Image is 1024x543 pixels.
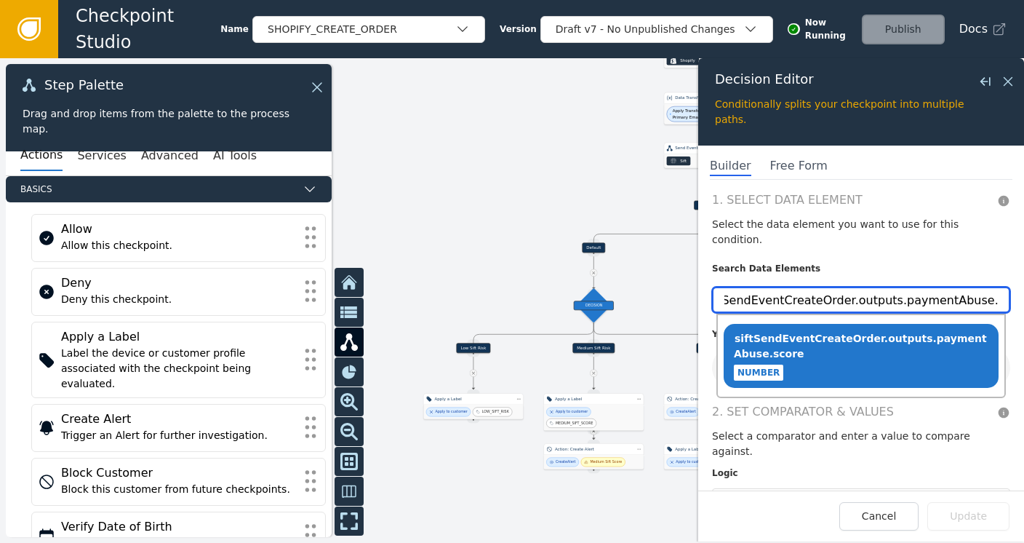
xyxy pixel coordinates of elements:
span: Name [220,23,249,36]
div: Conditionally splits your checkpoint into multiple paths. [715,97,1007,127]
div: Verify Date of Birth [61,518,296,536]
div: Action: Create Alert [675,396,753,402]
label: Logic [712,467,1010,485]
span: siftSendEventCreateOrder.outputs.paymentAbuse.score [734,333,987,360]
div: Label the device or customer profile associated with the checkpoint being evaluated. [61,346,296,392]
span: Step Palette [44,79,124,92]
div: Deny [61,274,296,292]
div: Draft v7 - No Unpublished Changes [556,22,743,37]
button: Services [77,140,126,171]
span: Decision Editor [715,73,814,86]
div: DECISION [574,301,614,310]
div: SHOPIFY_CREATE_ORDER [268,22,455,37]
div: MEDIUM_SIFT_SCORE [556,421,593,426]
div: Allow this checkpoint. [61,238,296,253]
div: Low Sift Risk [457,343,491,353]
span: NUMBER [734,365,783,381]
input: Search paths or “character strings” for [712,287,1010,313]
span: Basics [20,183,297,196]
div: Drag and drop items from the palette to the process map. [23,106,315,137]
div: Trigger an Alert for further investigation. [61,428,296,443]
span: Version [500,23,537,36]
span: Docs [959,20,988,38]
label: Search Data Elements [712,262,1010,281]
div: Allow [61,221,296,238]
button: SHOPIFY_CREATE_ORDER [252,16,485,43]
div: Block Customer [61,464,296,482]
button: AI Tools [213,140,257,171]
div: Apply a Label [435,396,513,402]
div: Deny this checkpoint. [61,292,296,307]
div: Apply a Label [675,446,753,452]
button: Draft v7 - No Unpublished Changes [540,16,773,43]
div: Apply to customer [676,459,708,464]
div: Send Event: Create Order [675,145,753,151]
h3: Select a comparator and enter a value to compare against. [712,429,1010,459]
div: Shopify [680,58,695,63]
h3: Select the data element you want to use for this condition. [712,217,1010,247]
button: Actions [20,140,63,171]
div: Apply a Label [61,328,296,346]
span: Checkpoint Studio [76,3,220,55]
button: Cancel [839,502,919,531]
span: 2. Set Comparator & Values [712,403,990,421]
div: Action: Create Alert [555,446,633,452]
div: Sift [680,158,687,164]
div: Block this customer from future checkpoints. [61,482,296,497]
div: Apply to customer [556,409,588,414]
span: Free Form [770,157,828,175]
span: Builder [710,157,751,176]
div: LOW_SIFT_RISK [482,409,509,414]
div: Apply a Label [555,396,633,402]
div: Create Alert [556,459,576,464]
div: Default [582,243,605,253]
span: Apply Transformation : Get Customer Primary Email Domain [673,108,759,120]
div: Medium Sift Risk [572,343,615,353]
div: DECISION [694,200,734,210]
button: Advanced [141,140,199,171]
span: 1. Select Data Element [712,191,990,210]
div: Apply to customer [436,409,468,414]
div: High Sift Risk [697,343,732,353]
label: You selected: [712,328,1010,346]
div: Create Alert [61,411,296,428]
span: Now Running [805,16,851,42]
div: Medium Sift Score [590,459,622,464]
div: Create Alert [676,409,696,414]
div: Data Transformation: DTL [675,95,753,101]
a: Docs [959,20,1007,38]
